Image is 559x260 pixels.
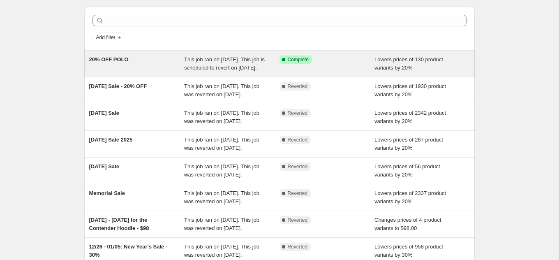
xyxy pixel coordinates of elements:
span: This job ran on [DATE]. This job was reverted on [DATE]. [184,244,259,258]
span: Reverted [288,163,308,170]
span: Reverted [288,110,308,116]
span: This job ran on [DATE]. This job was reverted on [DATE]. [184,137,259,151]
span: Add filter [96,34,115,41]
span: Reverted [288,244,308,250]
span: This job ran on [DATE]. This job was reverted on [DATE]. [184,190,259,204]
span: [DATE] Sale - 20% OFF [89,83,147,89]
span: Lowers prices of 56 product variants by 20% [374,163,440,178]
span: This job ran on [DATE]. This job is scheduled to revert on [DATE]. [184,56,265,71]
span: Lowers prices of 130 product variants by 20% [374,56,443,71]
span: Lowers prices of 2337 product variants by 20% [374,190,446,204]
span: [DATE] - [DATE] for the Contender Hoodie - $98 [89,217,149,231]
span: [DATE] Sale [89,163,119,169]
span: Complete [288,56,309,63]
span: This job ran on [DATE]. This job was reverted on [DATE]. [184,163,259,178]
span: 20% OFF POLO [89,56,129,63]
span: Lowers prices of 287 product variants by 20% [374,137,443,151]
span: This job ran on [DATE]. This job was reverted on [DATE]. [184,83,259,97]
button: Add filter [92,32,125,42]
span: Lowers prices of 2342 product variants by 20% [374,110,446,124]
span: 12/26 - 01/05: New Year's Sale - 30% [89,244,168,258]
span: Reverted [288,137,308,143]
span: [DATE] Sale [89,110,119,116]
span: Reverted [288,217,308,223]
span: Memorial Sale [89,190,125,196]
span: Lowers prices of 958 product variants by 30% [374,244,443,258]
span: Reverted [288,190,308,197]
span: Reverted [288,83,308,90]
span: Changes prices of 4 product variants to $98.00 [374,217,441,231]
span: Lowers prices of 1930 product variants by 20% [374,83,446,97]
span: [DATE] Sale 2025 [89,137,133,143]
span: This job ran on [DATE]. This job was reverted on [DATE]. [184,110,259,124]
span: This job ran on [DATE]. This job was reverted on [DATE]. [184,217,259,231]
